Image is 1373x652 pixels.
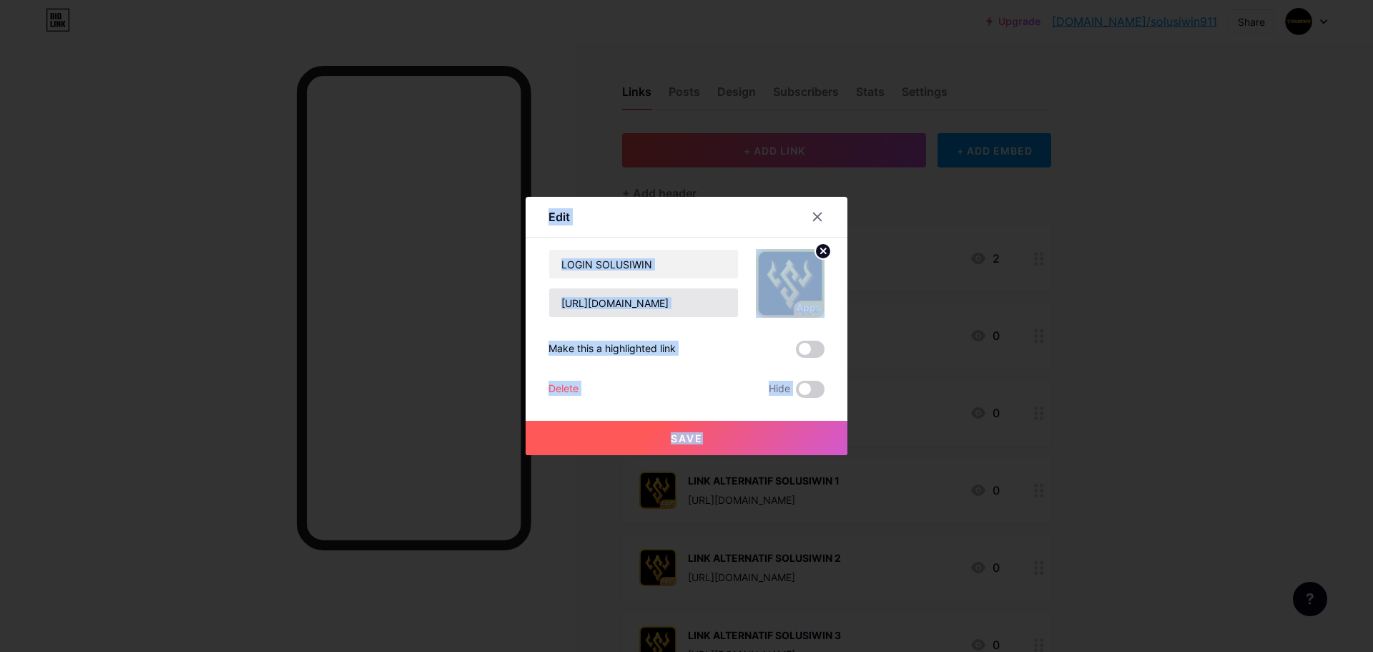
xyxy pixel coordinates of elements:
span: Save [671,432,703,444]
div: Make this a highlighted link [548,341,676,358]
div: Edit [548,208,570,225]
span: Hide [769,381,790,398]
div: Delete [548,381,579,398]
button: Save [526,421,847,455]
input: Title [549,250,738,278]
img: link_thumbnail [756,249,825,318]
input: URL [549,288,738,317]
